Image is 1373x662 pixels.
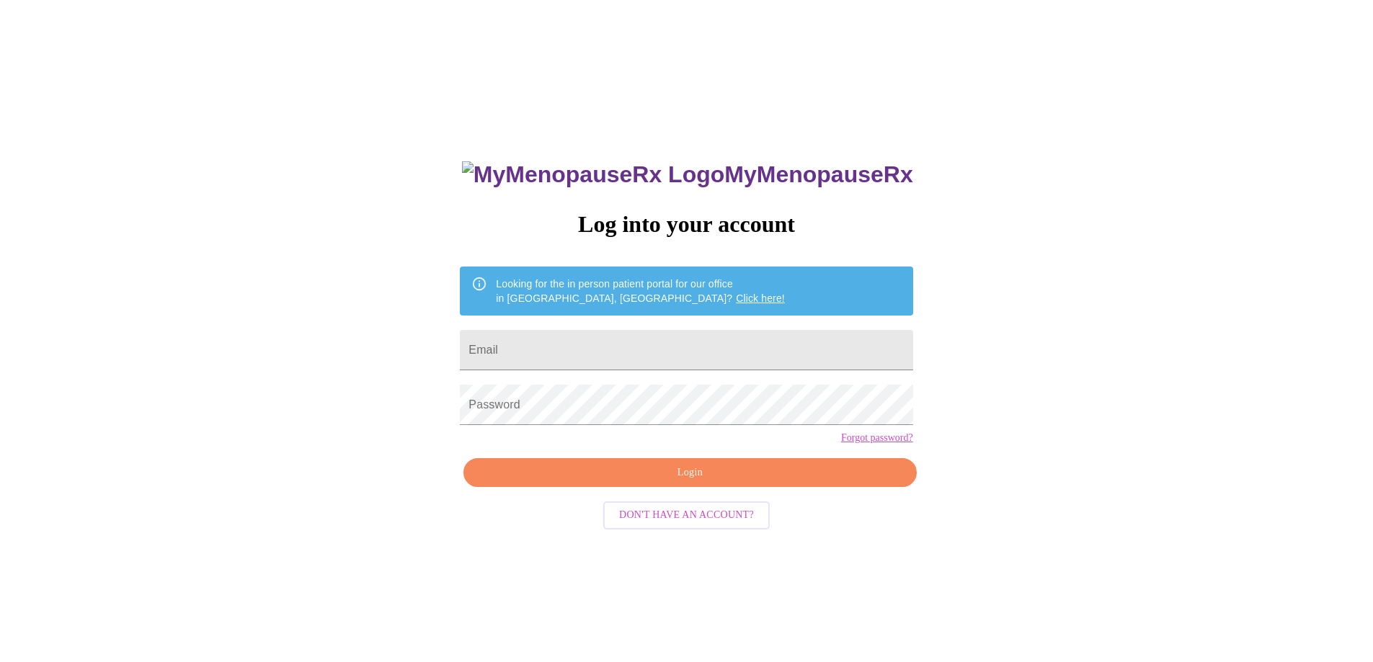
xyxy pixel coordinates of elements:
[462,161,913,188] h3: MyMenopauseRx
[841,432,913,444] a: Forgot password?
[460,211,912,238] h3: Log into your account
[603,501,770,529] button: Don't have an account?
[619,506,754,524] span: Don't have an account?
[496,271,785,311] div: Looking for the in person patient portal for our office in [GEOGRAPHIC_DATA], [GEOGRAPHIC_DATA]?
[463,458,916,488] button: Login
[480,464,899,482] span: Login
[600,508,773,520] a: Don't have an account?
[736,292,785,304] a: Click here!
[462,161,724,188] img: MyMenopauseRx Logo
